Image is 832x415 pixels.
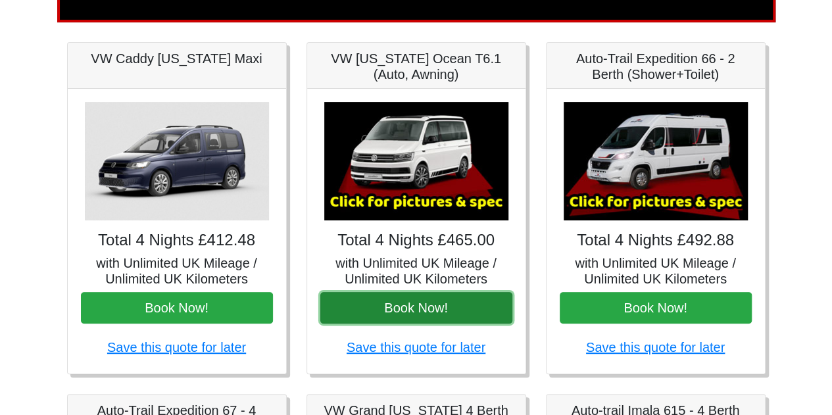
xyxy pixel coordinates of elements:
button: Book Now! [320,292,512,324]
h5: Auto-Trail Expedition 66 - 2 Berth (Shower+Toilet) [560,51,752,82]
img: Auto-Trail Expedition 66 - 2 Berth (Shower+Toilet) [564,102,748,220]
h5: with Unlimited UK Mileage / Unlimited UK Kilometers [81,255,273,287]
button: Book Now! [560,292,752,324]
h5: with Unlimited UK Mileage / Unlimited UK Kilometers [320,255,512,287]
h5: VW [US_STATE] Ocean T6.1 (Auto, Awning) [320,51,512,82]
img: VW California Ocean T6.1 (Auto, Awning) [324,102,508,220]
a: Save this quote for later [347,340,485,354]
h4: Total 4 Nights £465.00 [320,231,512,250]
h4: Total 4 Nights £412.48 [81,231,273,250]
a: Save this quote for later [586,340,725,354]
h5: VW Caddy [US_STATE] Maxi [81,51,273,66]
img: VW Caddy California Maxi [85,102,269,220]
button: Book Now! [81,292,273,324]
h5: with Unlimited UK Mileage / Unlimited UK Kilometers [560,255,752,287]
a: Save this quote for later [107,340,246,354]
h4: Total 4 Nights £492.88 [560,231,752,250]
